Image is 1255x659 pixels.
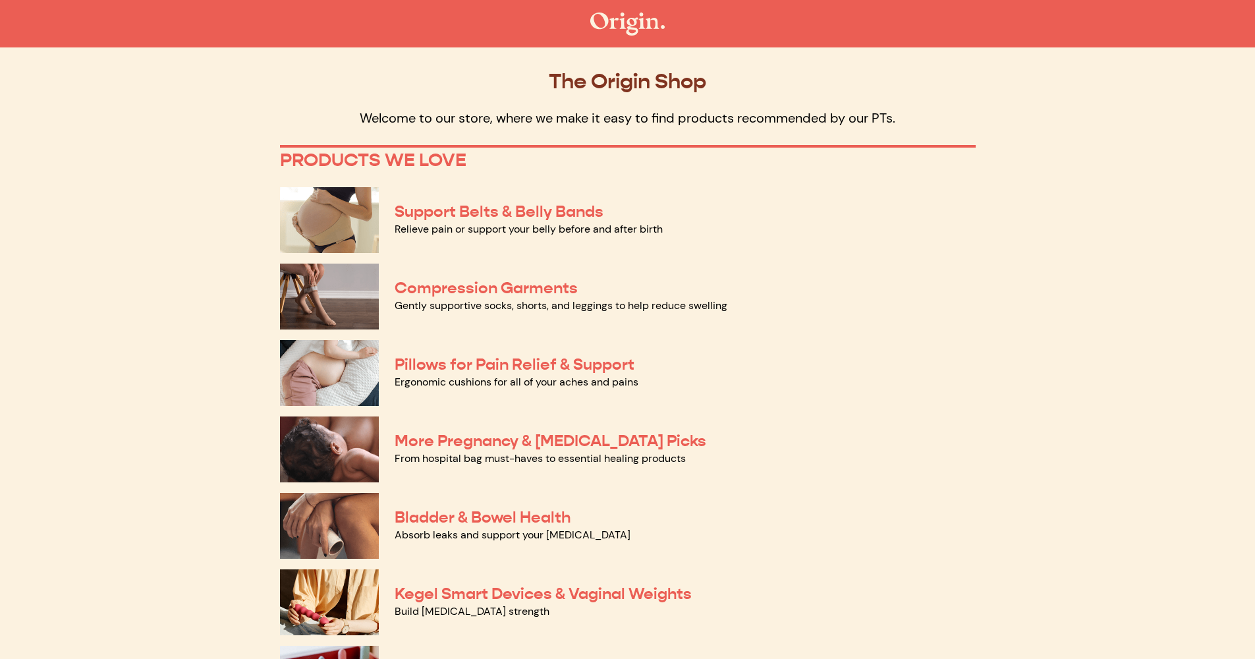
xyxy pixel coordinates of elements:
[395,431,706,451] a: More Pregnancy & [MEDICAL_DATA] Picks
[395,278,578,298] a: Compression Garments
[280,109,976,127] p: Welcome to our store, where we make it easy to find products recommended by our PTs.
[280,416,379,482] img: More Pregnancy & Postpartum Picks
[395,528,630,542] a: Absorb leaks and support your [MEDICAL_DATA]
[280,187,379,253] img: Support Belts & Belly Bands
[280,493,379,559] img: Bladder & Bowel Health
[280,264,379,329] img: Compression Garments
[280,69,976,94] p: The Origin Shop
[280,569,379,635] img: Kegel Smart Devices & Vaginal Weights
[395,222,663,236] a: Relieve pain or support your belly before and after birth
[395,451,686,465] a: From hospital bag must-haves to essential healing products
[590,13,665,36] img: The Origin Shop
[395,299,727,312] a: Gently supportive socks, shorts, and leggings to help reduce swelling
[395,584,692,604] a: Kegel Smart Devices & Vaginal Weights
[280,149,976,171] p: PRODUCTS WE LOVE
[395,604,549,618] a: Build [MEDICAL_DATA] strength
[395,355,634,374] a: Pillows for Pain Relief & Support
[395,202,603,221] a: Support Belts & Belly Bands
[395,375,638,389] a: Ergonomic cushions for all of your aches and pains
[280,340,379,406] img: Pillows for Pain Relief & Support
[395,507,571,527] a: Bladder & Bowel Health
